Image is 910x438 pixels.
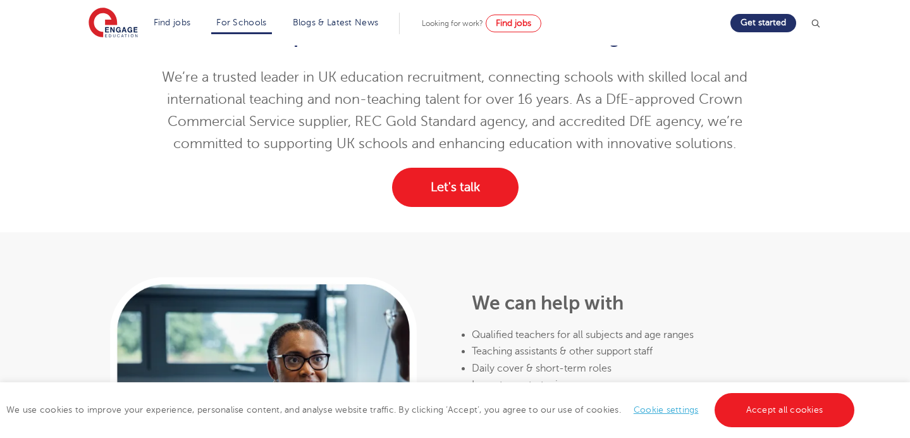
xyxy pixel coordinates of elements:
[216,18,266,27] a: For Schools
[422,19,483,28] span: Looking for work?
[145,66,765,155] p: We’re a trusted leader in UK education recruitment, connecting schools with skilled local and int...
[6,405,858,415] span: We use cookies to improve your experience, personalise content, and analyse website traffic. By c...
[154,18,191,27] a: Find jobs
[293,18,379,27] a: Blogs & Latest News
[392,168,519,207] a: Let's talk
[472,327,754,343] li: Qualified teachers for all subjects and age ranges
[634,405,699,415] a: Cookie settings
[715,393,855,427] a: Accept all cookies
[472,292,754,314] h2: We can help with
[472,360,754,377] li: Daily cover & short-term roles
[496,18,531,28] span: Find jobs
[486,15,541,32] a: Find jobs
[730,14,796,32] a: Get started
[89,8,138,39] img: Engage Education
[472,343,754,360] li: Teaching assistants & other support staff
[472,377,754,393] li: Long-term strategic cover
